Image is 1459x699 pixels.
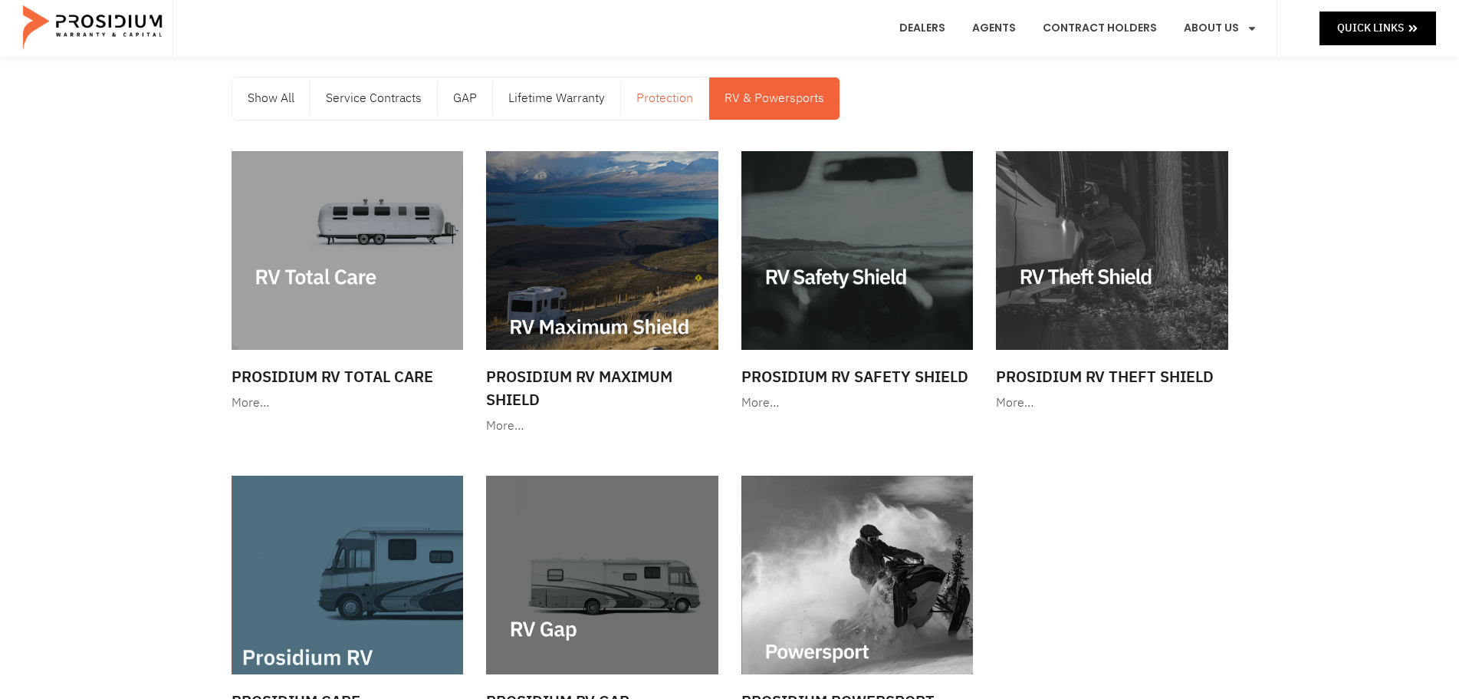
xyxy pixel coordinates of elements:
a: Show All [232,77,310,120]
h3: Prosidium RV Theft Shield [996,365,1228,388]
a: Prosidium RV Maximum Shield More… [478,143,726,445]
span: Quick Links [1337,18,1404,38]
a: Quick Links [1319,12,1436,45]
a: Prosidium RV Theft Shield More… [988,143,1236,422]
a: RV & Powersports [709,77,840,120]
a: Prosidium RV Safety Shield More… [734,143,981,422]
a: Prosidium RV Total Care More… [224,143,472,422]
div: More… [741,392,974,414]
a: Lifetime Warranty [493,77,620,120]
div: More… [486,415,718,437]
nav: Menu [232,77,840,120]
a: Service Contracts [311,77,437,120]
h3: Prosidium RV Safety Shield [741,365,974,388]
h3: Prosidium RV Maximum Shield [486,365,718,411]
a: Protection [621,77,708,120]
h3: Prosidium RV Total Care [232,365,464,388]
a: GAP [438,77,492,120]
div: More… [232,392,464,414]
div: More… [996,392,1228,414]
